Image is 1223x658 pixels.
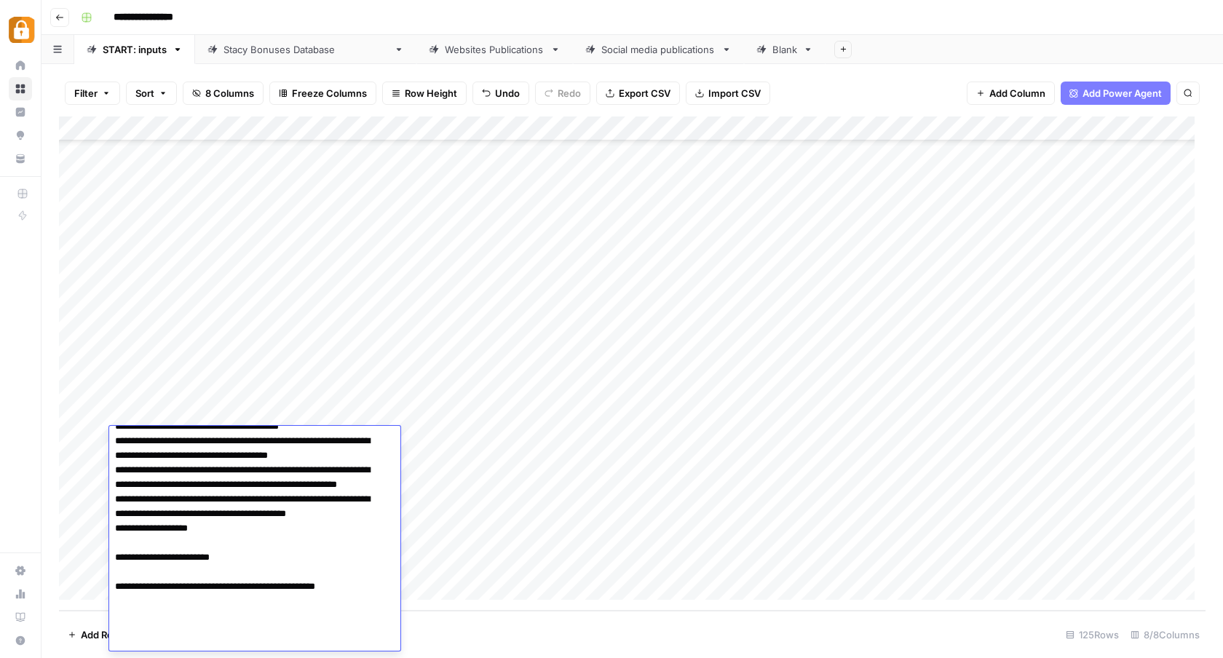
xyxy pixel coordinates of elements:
[535,82,590,105] button: Redo
[126,82,177,105] button: Sort
[103,42,167,57] div: START: inputs
[989,86,1045,100] span: Add Column
[9,17,35,43] img: Adzz Logo
[65,82,120,105] button: Filter
[686,82,770,105] button: Import CSV
[9,100,32,124] a: Insights
[416,35,573,64] a: Websites Publications
[1083,86,1162,100] span: Add Power Agent
[9,54,32,77] a: Home
[9,77,32,100] a: Browse
[495,86,520,100] span: Undo
[9,12,32,48] button: Workspace: Adzz
[9,124,32,147] a: Opportunities
[195,35,416,64] a: [PERSON_NAME] Bonuses Database
[9,606,32,629] a: Learning Hub
[81,627,121,642] span: Add Row
[472,82,529,105] button: Undo
[1061,82,1171,105] button: Add Power Agent
[205,86,254,100] span: 8 Columns
[223,42,388,57] div: [PERSON_NAME] Bonuses Database
[9,582,32,606] a: Usage
[744,35,826,64] a: Blank
[183,82,264,105] button: 8 Columns
[445,42,545,57] div: Websites Publications
[9,147,32,170] a: Your Data
[382,82,467,105] button: Row Height
[596,82,680,105] button: Export CSV
[269,82,376,105] button: Freeze Columns
[601,42,716,57] div: Social media publications
[967,82,1055,105] button: Add Column
[573,35,744,64] a: Social media publications
[9,629,32,652] button: Help + Support
[708,86,761,100] span: Import CSV
[59,623,130,646] button: Add Row
[619,86,670,100] span: Export CSV
[292,86,367,100] span: Freeze Columns
[772,42,797,57] div: Blank
[74,86,98,100] span: Filter
[135,86,154,100] span: Sort
[1125,623,1206,646] div: 8/8 Columns
[558,86,581,100] span: Redo
[9,559,32,582] a: Settings
[74,35,195,64] a: START: inputs
[1060,623,1125,646] div: 125 Rows
[405,86,457,100] span: Row Height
